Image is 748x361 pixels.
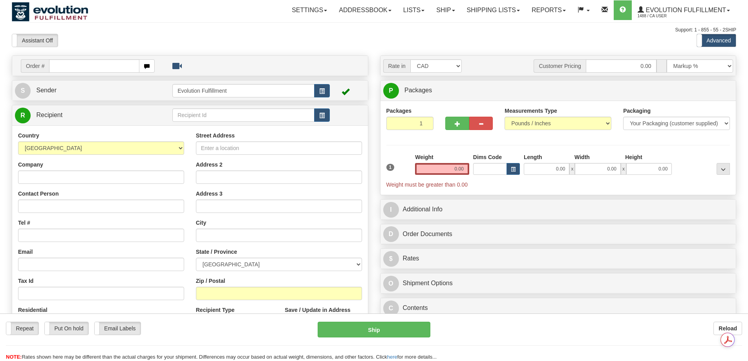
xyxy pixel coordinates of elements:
a: Settings [286,0,333,20]
label: Assistant Off [12,34,58,47]
span: P [383,83,399,99]
label: Put On hold [45,322,88,335]
label: Width [574,153,590,161]
span: $ [383,251,399,267]
span: O [383,276,399,291]
span: I [383,202,399,218]
label: Country [18,132,39,139]
label: Measurements Type [505,107,557,115]
span: C [383,301,399,316]
a: Shipping lists [461,0,526,20]
a: IAdditional Info [383,202,733,218]
label: Packaging [623,107,651,115]
a: OShipment Options [383,275,733,291]
span: Evolution Fulfillment [644,7,726,13]
a: Ship [430,0,461,20]
label: Contact Person [18,190,59,198]
label: Email [18,248,33,256]
span: x [569,163,575,175]
label: Address 3 [196,190,223,198]
label: City [196,219,206,227]
span: Recipient [36,112,62,118]
label: Recipient Type [196,306,235,314]
a: DOrder Documents [383,226,733,242]
span: Rate in [383,59,410,73]
label: Height [625,153,642,161]
label: Zip / Postal [196,277,225,285]
img: logo1488.jpg [12,2,88,22]
a: CContents [383,300,733,316]
a: P Packages [383,82,733,99]
a: Reports [526,0,572,20]
span: 1488 / CA User [638,12,697,20]
label: Weight [415,153,433,161]
label: State / Province [196,248,237,256]
span: x [621,163,626,175]
span: Packages [404,87,432,93]
span: Customer Pricing [534,59,585,73]
b: Reload [719,325,737,332]
a: here [387,354,397,360]
a: Addressbook [333,0,397,20]
span: Order # [21,59,49,73]
label: Save / Update in Address Book [285,306,362,322]
a: $Rates [383,251,733,267]
label: Email Labels [95,322,141,335]
button: Ship [318,322,430,337]
label: Packages [386,107,412,115]
label: Dims Code [473,153,502,161]
label: Street Address [196,132,235,139]
span: 1 [386,164,395,171]
span: R [15,108,31,123]
div: Support: 1 - 855 - 55 - 2SHIP [12,27,736,33]
label: Address 2 [196,161,223,169]
a: R Recipient [15,107,155,123]
a: Evolution Fulfillment 1488 / CA User [632,0,736,20]
label: Repeat [6,322,38,335]
label: Residential [18,306,48,314]
label: Tax Id [18,277,33,285]
input: Enter a location [196,141,362,155]
span: NOTE: [6,354,22,360]
span: D [383,226,399,242]
a: Lists [397,0,430,20]
iframe: chat widget [730,140,747,220]
a: S Sender [15,82,172,99]
input: Recipient Id [172,108,315,122]
button: Reload [713,322,742,335]
label: Tel # [18,219,30,227]
span: S [15,83,31,99]
input: Sender Id [172,84,315,97]
label: Company [18,161,43,169]
div: ... [717,163,730,175]
label: Length [524,153,542,161]
span: Sender [36,87,57,93]
label: Advanced [697,34,736,47]
span: Weight must be greater than 0.00 [386,181,468,188]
